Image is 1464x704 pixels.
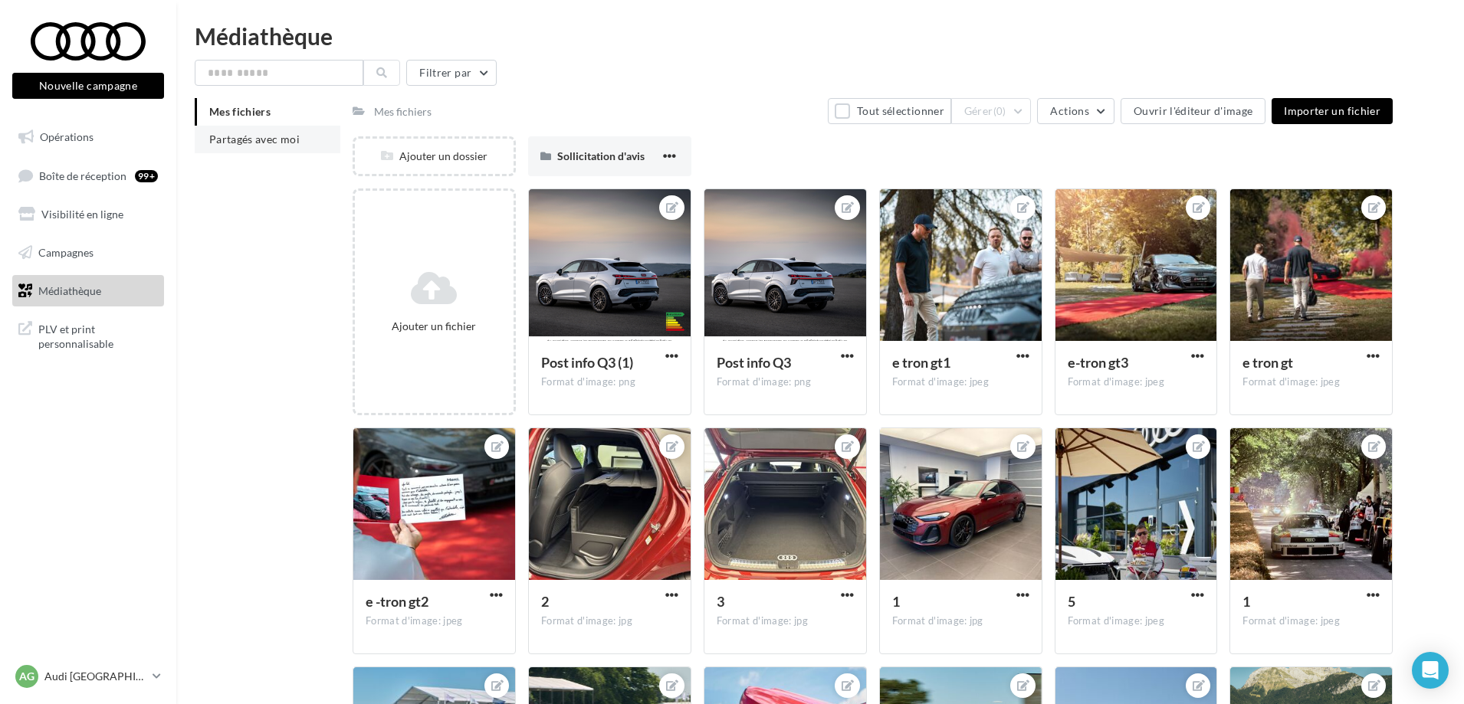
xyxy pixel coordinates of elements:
button: Importer un fichier [1272,98,1393,124]
span: 1 [892,593,900,610]
div: Ajouter un fichier [361,319,507,334]
span: Post info Q3 [717,354,791,371]
div: Médiathèque [195,25,1446,47]
div: Format d'image: png [717,375,854,389]
a: PLV et print personnalisable [9,313,167,358]
a: Visibilité en ligne [9,198,167,231]
button: Ouvrir l'éditeur d'image [1121,98,1265,124]
div: Format d'image: jpg [892,614,1029,628]
span: Boîte de réception [39,169,126,182]
a: Boîte de réception99+ [9,159,167,192]
button: Filtrer par [406,60,497,86]
div: Format d'image: jpg [541,614,678,628]
span: Partagés avec moi [209,133,300,146]
div: Mes fichiers [374,104,432,120]
span: 1 [1242,593,1250,610]
button: Actions [1037,98,1114,124]
a: Opérations [9,121,167,153]
span: PLV et print personnalisable [38,319,158,352]
span: (0) [993,105,1006,117]
span: 3 [717,593,724,610]
div: Format d'image: jpeg [892,375,1029,389]
a: Campagnes [9,237,167,269]
span: AG [19,669,34,684]
span: e-tron gt3 [1068,354,1128,371]
span: 5 [1068,593,1075,610]
span: Campagnes [38,246,94,259]
span: Médiathèque [38,283,101,296]
span: Opérations [40,130,94,143]
span: Actions [1050,104,1088,117]
div: Format d'image: jpeg [1068,375,1205,389]
div: Format d'image: jpeg [1242,375,1380,389]
div: Format d'image: jpeg [1242,614,1380,628]
span: Visibilité en ligne [41,208,123,221]
span: e tron gt1 [892,354,950,371]
a: Médiathèque [9,275,167,307]
span: 2 [541,593,549,610]
div: Format d'image: jpg [717,614,854,628]
a: AG Audi [GEOGRAPHIC_DATA] [12,662,164,691]
div: Format d'image: png [541,375,678,389]
span: Post info Q3 (1) [541,354,633,371]
button: Nouvelle campagne [12,73,164,99]
button: Tout sélectionner [828,98,950,124]
span: Sollicitation d'avis [557,149,645,162]
div: Format d'image: jpeg [1068,614,1205,628]
span: e -tron gt2 [366,593,428,610]
span: e tron gt [1242,354,1293,371]
div: Ajouter un dossier [355,149,514,164]
div: Format d'image: jpeg [366,614,503,628]
div: Open Intercom Messenger [1412,652,1449,689]
button: Gérer(0) [951,98,1032,124]
span: Mes fichiers [209,105,271,118]
p: Audi [GEOGRAPHIC_DATA] [44,669,146,684]
div: 99+ [135,170,158,182]
span: Importer un fichier [1284,104,1380,117]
